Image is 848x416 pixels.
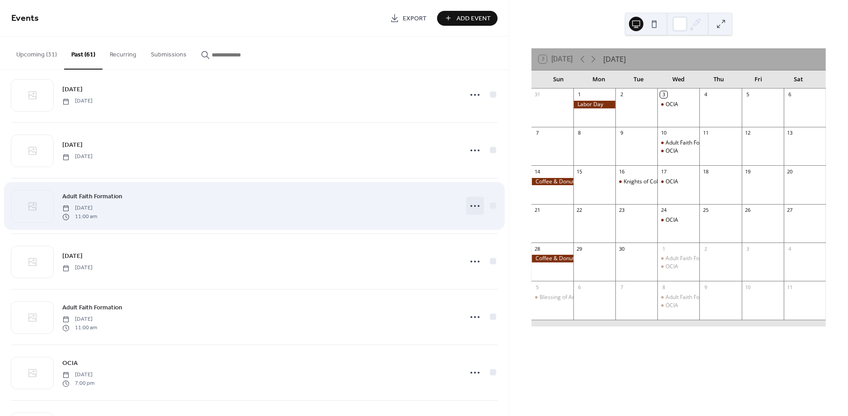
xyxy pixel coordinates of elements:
[657,263,699,271] div: OCIA
[62,379,94,388] span: 7:00 pm
[702,207,709,214] div: 25
[62,205,97,213] span: [DATE]
[624,178,675,186] div: Knights of Columbus
[657,101,699,108] div: OCIA
[699,70,739,89] div: Thu
[702,245,709,252] div: 2
[62,316,97,324] span: [DATE]
[660,168,667,175] div: 17
[660,284,667,290] div: 8
[659,70,699,89] div: Wed
[62,98,93,106] span: [DATE]
[618,168,625,175] div: 16
[11,10,39,28] span: Events
[660,207,667,214] div: 24
[666,255,719,262] div: Adult Faith Formation
[745,245,751,252] div: 3
[615,178,657,186] div: Knights of Columbus
[618,284,625,290] div: 7
[383,11,433,26] a: Export
[787,245,793,252] div: 4
[534,130,541,136] div: 7
[660,130,667,136] div: 10
[103,37,144,69] button: Recurring
[576,207,583,214] div: 22
[62,140,83,150] a: [DATE]
[745,284,751,290] div: 10
[702,91,709,98] div: 4
[540,294,589,301] div: Blessing of Animals
[62,303,122,313] a: Adult Faith Formation
[9,37,64,69] button: Upcoming (31)
[62,371,94,379] span: [DATE]
[62,84,83,95] a: [DATE]
[657,302,699,309] div: OCIA
[573,101,615,108] div: Labor Day
[657,147,699,155] div: OCIA
[534,284,541,290] div: 5
[576,245,583,252] div: 29
[576,130,583,136] div: 8
[534,245,541,252] div: 28
[745,168,751,175] div: 19
[702,284,709,290] div: 9
[666,178,678,186] div: OCIA
[144,37,194,69] button: Submissions
[437,11,498,26] button: Add Event
[666,263,678,271] div: OCIA
[666,147,678,155] div: OCIA
[576,91,583,98] div: 1
[534,207,541,214] div: 21
[618,207,625,214] div: 23
[62,153,93,161] span: [DATE]
[745,130,751,136] div: 12
[666,101,678,108] div: OCIA
[618,245,625,252] div: 30
[62,252,83,262] span: [DATE]
[62,85,83,95] span: [DATE]
[787,284,793,290] div: 11
[62,324,97,332] span: 11:00 am
[702,130,709,136] div: 11
[660,91,667,98] div: 3
[403,14,427,23] span: Export
[576,284,583,290] div: 6
[603,54,626,65] div: [DATE]
[534,91,541,98] div: 31
[62,192,122,202] span: Adult Faith Formation
[666,294,719,301] div: Adult Faith Formation
[62,358,78,369] a: OCIA
[657,178,699,186] div: OCIA
[62,251,83,262] a: [DATE]
[64,37,103,70] button: Past (61)
[576,168,583,175] div: 15
[618,91,625,98] div: 2
[62,359,78,369] span: OCIA
[657,139,699,147] div: Adult Faith Formation
[666,302,678,309] div: OCIA
[62,192,122,202] a: Adult Faith Formation
[578,70,619,89] div: Mon
[702,168,709,175] div: 18
[531,255,573,262] div: Coffee & Donuts
[618,130,625,136] div: 9
[745,91,751,98] div: 5
[657,216,699,224] div: OCIA
[531,178,573,186] div: Coffee & Donuts
[787,168,793,175] div: 20
[666,139,719,147] div: Adult Faith Formation
[657,294,699,301] div: Adult Faith Formation
[657,255,699,262] div: Adult Faith Formation
[787,130,793,136] div: 13
[787,91,793,98] div: 6
[778,70,819,89] div: Sat
[62,264,93,272] span: [DATE]
[534,168,541,175] div: 14
[660,245,667,252] div: 1
[531,294,573,301] div: Blessing of Animals
[739,70,779,89] div: Fri
[787,207,793,214] div: 27
[539,70,579,89] div: Sun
